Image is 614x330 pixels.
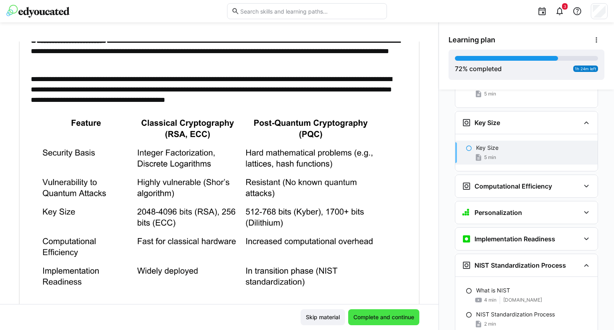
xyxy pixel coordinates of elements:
[348,309,419,325] button: Complete and continue
[484,297,496,303] span: 4 min
[503,297,542,303] span: [DOMAIN_NAME]
[484,91,496,97] span: 5 min
[301,309,345,325] button: Skip material
[476,310,555,318] p: NIST Standardization Process
[455,65,462,73] span: 72
[352,313,415,321] span: Complete and continue
[575,66,596,71] span: 1h 24m left
[564,4,566,9] span: 3
[484,321,496,327] span: 2 min
[474,182,552,190] h3: Computational Efficiency
[474,119,500,127] h3: Key Size
[239,8,383,15] input: Search skills and learning paths…
[305,313,341,321] span: Skip material
[484,154,496,161] span: 5 min
[476,144,498,152] p: Key Size
[474,261,566,269] h3: NIST Standardization Process
[476,286,510,294] p: What is NIST
[449,36,495,44] span: Learning plan
[474,235,555,243] h3: Implementation Readiness
[474,209,522,217] h3: Personalization
[455,64,502,74] div: % completed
